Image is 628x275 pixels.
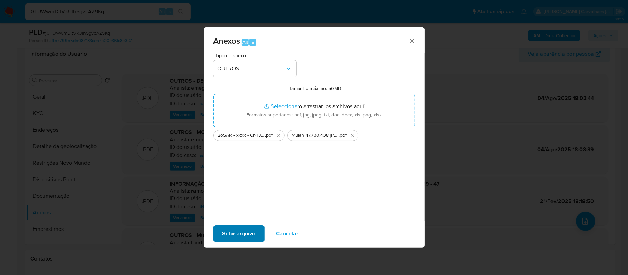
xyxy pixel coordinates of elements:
span: OUTROS [218,65,285,72]
ul: Archivos seleccionados [213,127,415,141]
span: Tipo de anexo [215,53,298,58]
span: a [252,39,254,45]
span: Alt [242,39,248,45]
button: Eliminar Mulan 47.730.438 FABIANO BATISTA DA SILVA 1186762581_2025_10_07_22_05_56 - Tabla dinámic... [348,131,357,140]
button: Cerrar [409,38,415,44]
label: Tamanho máximo: 50MB [289,85,341,91]
span: Anexos [213,35,240,47]
span: Subir arquivo [222,226,256,241]
button: OUTROS [213,60,296,77]
button: Eliminar 2oSAR - xxxx - CNPJ 47730438000199 - 47.730.438 FABIANO BATISTA DA SILVA.pdf [275,131,283,140]
span: Mulan 47.730.438 [PERSON_NAME] 1186762581_2025_10_07_22_05_56 - Tabla dinámica 1 [292,132,339,139]
span: .pdf [265,132,273,139]
span: .pdf [339,132,347,139]
button: Subir arquivo [213,225,265,242]
span: 2oSAR - xxxx - CNPJ 47730438000199 - 47.730.438 [PERSON_NAME] [218,132,265,139]
button: Cancelar [267,225,308,242]
span: Cancelar [276,226,299,241]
